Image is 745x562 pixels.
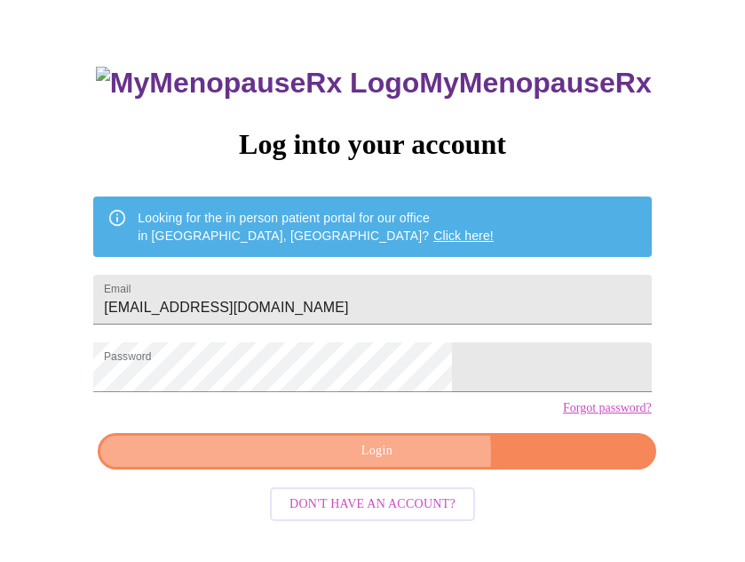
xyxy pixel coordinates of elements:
[138,202,494,252] div: Looking for the in person patient portal for our office in [GEOGRAPHIC_DATA], [GEOGRAPHIC_DATA]?
[96,67,652,100] h3: MyMenopauseRx
[270,487,475,522] button: Don't have an account?
[98,433,655,470] button: Login
[96,67,419,100] img: MyMenopauseRx Logo
[563,401,652,415] a: Forgot password?
[118,440,635,462] span: Login
[266,495,479,510] a: Don't have an account?
[433,229,494,243] a: Click here!
[93,128,651,161] h3: Log into your account
[289,494,456,516] span: Don't have an account?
